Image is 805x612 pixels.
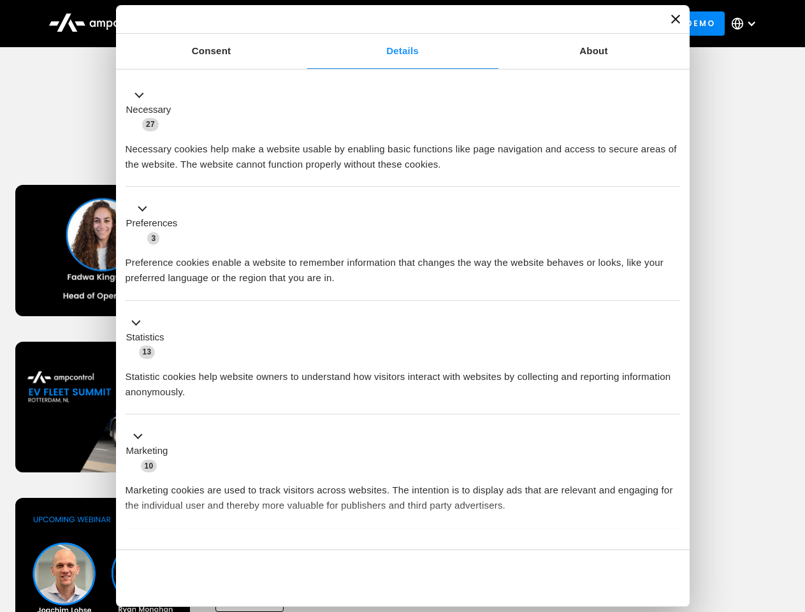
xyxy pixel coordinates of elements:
a: Consent [116,34,307,69]
h1: Upcoming Webinars [15,129,790,159]
label: Statistics [126,330,164,345]
div: Statistic cookies help website owners to understand how visitors interact with websites by collec... [126,360,680,400]
div: Preference cookies enable a website to remember information that changes the way the website beha... [126,245,680,286]
button: Okay [497,560,679,597]
div: Necessary cookies help make a website usable by enabling basic functions like page navigation and... [126,132,680,172]
button: Statistics (13) [126,315,172,360]
span: 27 [142,118,159,131]
label: Necessary [126,103,171,117]
button: Unclassified (2) [126,543,230,558]
a: Details [307,34,498,69]
button: Close banner [671,15,680,24]
button: Necessary (27) [126,87,179,132]
span: 13 [139,346,156,358]
span: 2 [210,544,222,557]
span: 10 [141,460,157,472]
div: Marketing cookies are used to track visitors across websites. The intention is to display ads tha... [126,473,680,513]
button: Marketing (10) [126,429,176,474]
span: 3 [147,232,159,245]
button: Preferences (3) [126,201,185,246]
label: Preferences [126,216,178,231]
label: Marketing [126,444,168,458]
a: About [498,34,690,69]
